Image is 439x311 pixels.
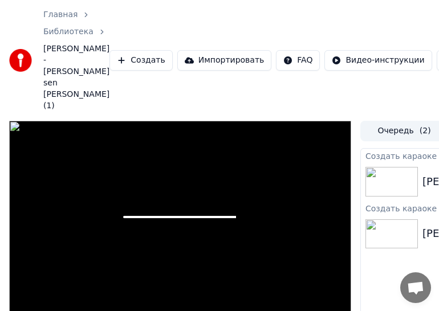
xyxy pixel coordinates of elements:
button: Создать [109,50,172,71]
nav: breadcrumb [43,9,109,112]
a: Библиотека [43,26,94,38]
button: Видео-инструкции [324,50,432,71]
button: FAQ [276,50,320,71]
img: youka [9,49,32,72]
a: Главная [43,9,78,21]
span: [PERSON_NAME] - [PERSON_NAME] sen [PERSON_NAME] (1) [43,43,109,112]
span: ( 2 ) [420,125,431,137]
a: Открытый чат [400,272,431,303]
button: Импортировать [177,50,272,71]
